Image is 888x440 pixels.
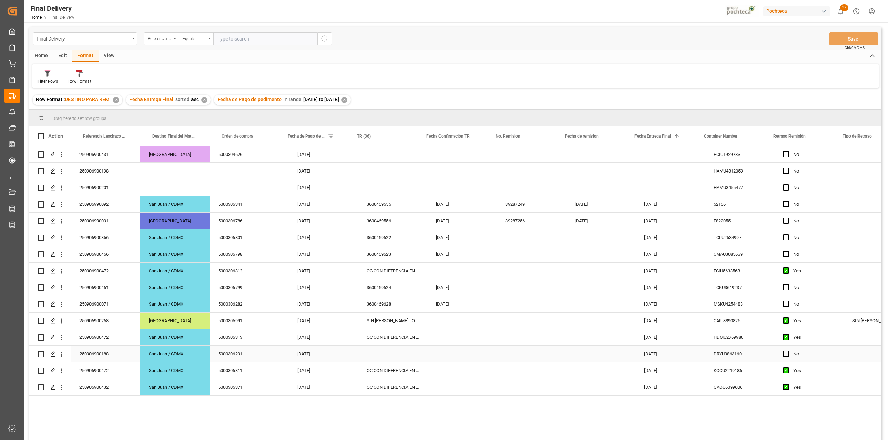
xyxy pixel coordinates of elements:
[140,313,210,329] div: [GEOGRAPHIC_DATA]
[52,116,106,121] span: Drag here to set row groups
[182,34,206,42] div: Equals
[148,34,171,42] div: Referencia Leschaco (Impo)
[793,213,836,229] div: No
[210,296,279,312] div: 5000306282
[705,179,775,196] div: HAMU3455477
[71,146,140,162] div: 250906900431
[210,229,279,246] div: 5000306801
[763,5,833,18] button: Pochteca
[428,296,497,312] div: [DATE]
[636,313,705,329] div: [DATE]
[288,134,325,139] span: Fecha de Pago de pedimento
[793,180,836,196] div: No
[217,97,282,102] span: Fecha de Pago de pedimento
[152,134,195,139] span: Destino Final del Material
[283,97,301,102] span: In range
[210,279,279,296] div: 5000306799
[705,313,775,329] div: CAIU3890825
[634,134,671,139] span: Fecha Entrega Final
[191,97,199,102] span: asc
[848,3,864,19] button: Help Center
[496,134,520,139] span: No. Remision
[140,329,210,345] div: San Juan / CDMX
[36,97,65,102] span: Row Format :
[566,196,636,212] div: [DATE]
[793,196,836,212] div: No
[636,279,705,296] div: [DATE]
[793,329,836,345] div: Yes
[705,346,775,362] div: DRYU9863160
[71,213,140,229] div: 250906990091
[289,329,358,345] div: [DATE]
[289,362,358,379] div: [DATE]
[33,32,137,45] button: open menu
[289,146,358,162] div: [DATE]
[71,379,140,395] div: 250906900432
[29,179,279,196] div: Press SPACE to select this row.
[358,362,428,379] div: OC CON DIFERENCIA EN SAP
[636,362,705,379] div: [DATE]
[793,280,836,296] div: No
[793,296,836,312] div: No
[29,329,279,346] div: Press SPACE to select this row.
[636,346,705,362] div: [DATE]
[201,97,207,103] div: ✕
[140,346,210,362] div: San Juan / CDMX
[68,78,91,85] div: Row Format
[358,196,428,212] div: 3600469555
[358,213,428,229] div: 3600469556
[705,213,775,229] div: E822055
[71,296,140,312] div: 250906900071
[829,32,878,45] button: Save
[705,246,775,262] div: CMAU3085639
[793,363,836,379] div: Yes
[773,134,806,139] span: Retraso Remisión
[29,362,279,379] div: Press SPACE to select this row.
[29,229,279,246] div: Press SPACE to select this row.
[140,229,210,246] div: San Juan / CDMX
[428,229,497,246] div: [DATE]
[29,263,279,279] div: Press SPACE to select this row.
[566,213,636,229] div: [DATE]
[65,97,111,102] span: DESTINO PARA REMI
[636,229,705,246] div: [DATE]
[129,97,173,102] span: Fecha Entrega Final
[358,229,428,246] div: 3600469622
[289,179,358,196] div: [DATE]
[140,362,210,379] div: San Juan / CDMX
[140,146,210,162] div: [GEOGRAPHIC_DATA]
[71,279,140,296] div: 250906900461
[71,346,140,362] div: 250906900188
[210,263,279,279] div: 5000306312
[358,296,428,312] div: 3600469628
[426,134,470,139] span: Fecha Confirmación TR
[289,196,358,212] div: [DATE]
[29,196,279,213] div: Press SPACE to select this row.
[705,163,775,179] div: HAMU4312059
[289,213,358,229] div: [DATE]
[140,196,210,212] div: San Juan / CDMX
[179,32,213,45] button: open menu
[636,213,705,229] div: [DATE]
[636,263,705,279] div: [DATE]
[289,379,358,395] div: [DATE]
[140,279,210,296] div: San Juan / CDMX
[705,362,775,379] div: KOCU2219186
[144,32,179,45] button: open menu
[71,313,140,329] div: 250906900268
[37,78,58,85] div: Filter Rows
[210,346,279,362] div: 5000306291
[213,32,317,45] input: Type to search
[37,34,129,43] div: Final Delivery
[636,296,705,312] div: [DATE]
[636,246,705,262] div: [DATE]
[705,196,775,212] div: 52166
[140,296,210,312] div: San Juan / CDMX
[71,163,140,179] div: 250906900198
[29,279,279,296] div: Press SPACE to select this row.
[289,163,358,179] div: [DATE]
[29,213,279,229] div: Press SPACE to select this row.
[565,134,599,139] span: Fecha de remision
[357,134,371,139] span: TR (36)
[210,146,279,162] div: 5000304626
